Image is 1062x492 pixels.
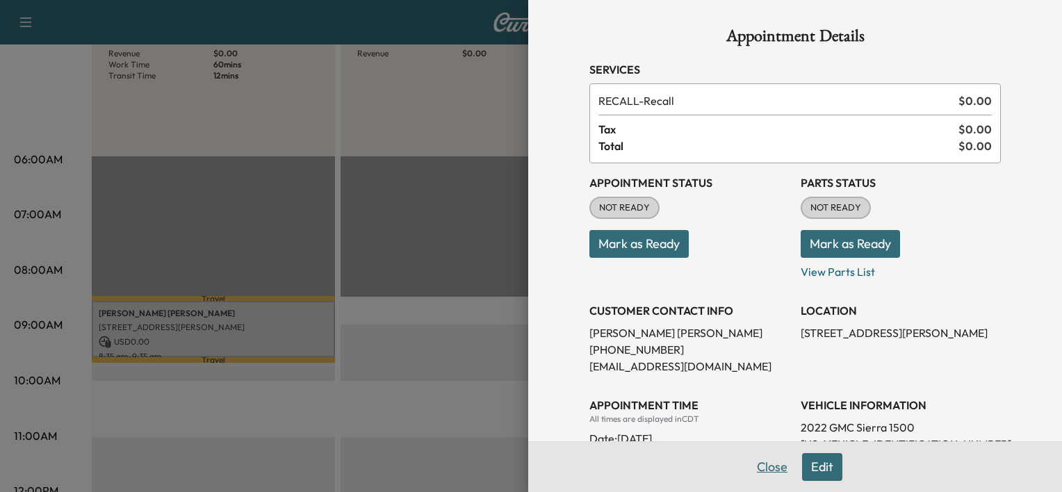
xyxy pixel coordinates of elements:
span: $ 0.00 [958,138,992,154]
h3: CUSTOMER CONTACT INFO [589,302,790,319]
span: $ 0.00 [958,92,992,109]
h3: VEHICLE INFORMATION [801,397,1001,413]
span: $ 0.00 [958,121,992,138]
h3: APPOINTMENT TIME [589,397,790,413]
h3: Parts Status [801,174,1001,191]
h3: Appointment Status [589,174,790,191]
div: All times are displayed in CDT [589,413,790,425]
p: 2022 GMC Sierra 1500 [801,419,1001,436]
p: [PERSON_NAME] [PERSON_NAME] [589,325,790,341]
button: Edit [802,453,842,481]
span: NOT READY [802,201,869,215]
span: Recall [598,92,953,109]
p: View Parts List [801,258,1001,280]
span: NOT READY [591,201,658,215]
button: Close [748,453,796,481]
h3: LOCATION [801,302,1001,319]
p: [STREET_ADDRESS][PERSON_NAME] [801,325,1001,341]
p: [PHONE_NUMBER] [589,341,790,358]
p: [US_VEHICLE_IDENTIFICATION_NUMBER] [801,436,1001,452]
span: Tax [598,121,958,138]
button: Mark as Ready [801,230,900,258]
h3: Services [589,61,1001,78]
div: Date: [DATE] [589,425,790,447]
span: Total [598,138,958,154]
p: [EMAIL_ADDRESS][DOMAIN_NAME] [589,358,790,375]
button: Mark as Ready [589,230,689,258]
h1: Appointment Details [589,28,1001,50]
